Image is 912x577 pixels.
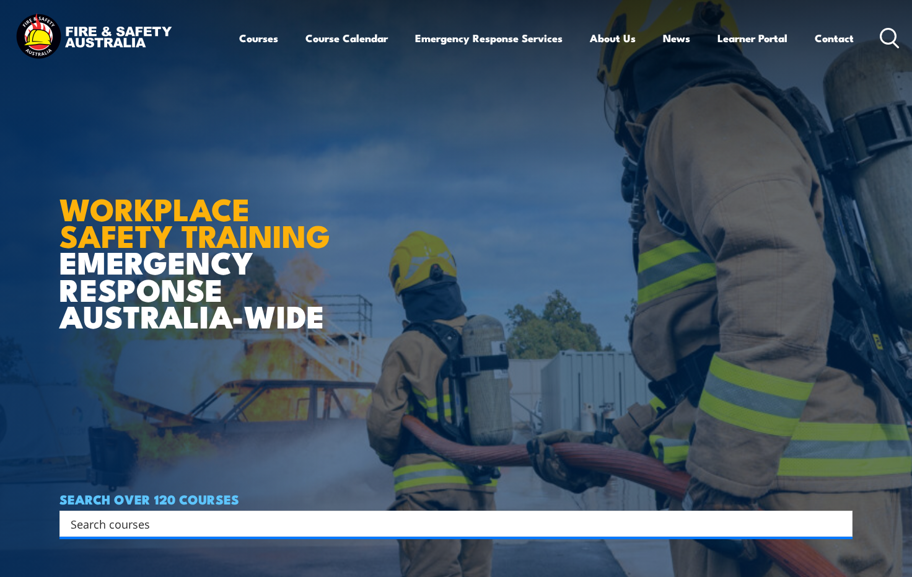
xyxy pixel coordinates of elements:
a: Contact [815,22,854,55]
h1: EMERGENCY RESPONSE AUSTRALIA-WIDE [59,164,362,328]
form: Search form [73,515,828,532]
input: Search input [71,514,825,533]
a: Learner Portal [717,22,787,55]
a: Courses [239,22,278,55]
h4: SEARCH OVER 120 COURSES [59,492,853,506]
a: Course Calendar [305,22,388,55]
button: Search magnifier button [831,515,848,532]
strong: WORKPLACE SAFETY TRAINING [59,184,330,258]
a: About Us [590,22,636,55]
a: Emergency Response Services [415,22,563,55]
a: News [663,22,690,55]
